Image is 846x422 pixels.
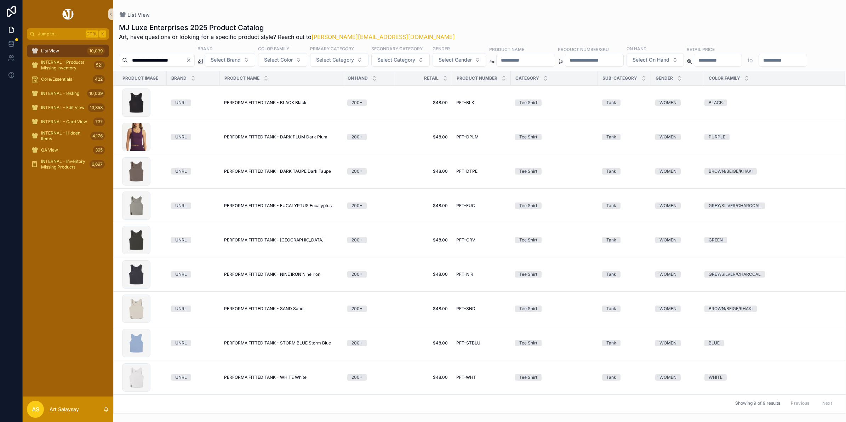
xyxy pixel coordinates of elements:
[351,271,362,278] div: 200+
[519,203,537,209] div: Tee Shirt
[400,203,448,209] a: $48.00
[186,57,194,63] button: Clear
[27,144,109,156] a: QA View395
[424,75,439,81] span: Retail
[27,73,109,86] a: Core/Essentials422
[122,75,158,81] span: Product Image
[515,168,594,175] a: Tee Shirt
[347,340,392,346] a: 200+
[175,203,187,209] div: UNRL
[347,203,392,209] a: 200+
[41,159,87,170] span: INTERNAL - Inventory Missing Products
[400,134,448,140] a: $48.00
[659,271,676,278] div: WOMEN
[655,203,700,209] a: WOMEN
[602,271,647,278] a: Tank
[175,134,187,140] div: UNRL
[27,115,109,128] a: INTERNAL - Card View737
[119,23,455,33] h1: MJ Luxe Enterprises 2025 Product Catalog
[659,340,676,346] div: WOMEN
[371,45,423,52] label: Secondary Category
[627,53,684,67] button: Select Button
[457,75,497,81] span: Product Number
[456,237,475,243] span: PFT-GRV
[175,306,187,312] div: UNRL
[515,306,594,312] a: Tee Shirt
[709,203,761,209] div: GREY/SILVER/CHARCOAL
[606,237,616,243] div: Tank
[27,59,109,72] a: INTERNAL - Products Missing Inventory521
[224,272,320,277] span: PERFORMA FITTED TANK - NINE IRON Nine Iron
[709,134,725,140] div: PURPLE
[175,168,187,175] div: UNRL
[347,237,392,243] a: 200+
[310,53,368,67] button: Select Button
[400,169,448,174] span: $48.00
[456,340,480,346] span: PFT-STBLU
[32,405,39,414] span: AS
[371,53,430,67] button: Select Button
[224,100,339,105] a: PERFORMA FITTED TANK - BLACK Black
[41,119,87,125] span: INTERNAL - Card View
[87,89,105,98] div: 10,039
[748,56,753,64] p: to
[400,375,448,380] span: $48.00
[704,340,836,346] a: BLUE
[171,374,216,381] a: UNRL
[519,237,537,243] div: Tee Shirt
[655,271,700,278] a: WOMEN
[224,237,339,243] a: PERFORMA FITTED TANK - [GEOGRAPHIC_DATA]
[519,374,537,381] div: Tee Shirt
[602,168,647,175] a: Tank
[709,271,761,278] div: GREY/SILVER/CHARCOAL
[351,237,362,243] div: 200+
[456,340,507,346] a: PFT-STBLU
[175,271,187,278] div: UNRL
[456,134,479,140] span: PFT-DPLM
[606,271,616,278] div: Tank
[456,237,507,243] a: PFT-GRV
[519,306,537,312] div: Tee Shirt
[41,76,72,82] span: Core/Essentials
[224,169,339,174] a: PERFORMA FITTED TANK - DARK TAUPE Dark Taupe
[456,100,474,105] span: PFT-BLK
[351,306,362,312] div: 200+
[433,53,486,67] button: Select Button
[606,374,616,381] div: Tank
[27,101,109,114] a: INTERNAL - Edit View13,353
[659,374,676,381] div: WOMEN
[27,87,109,100] a: INTERNAL -Testing10,039
[27,158,109,171] a: INTERNAL - Inventory Missing Products6,697
[709,99,723,106] div: BLACK
[659,203,676,209] div: WOMEN
[400,100,448,105] a: $48.00
[515,374,594,381] a: Tee Shirt
[633,56,669,63] span: Select On Hand
[171,203,216,209] a: UNRL
[93,146,105,154] div: 395
[655,237,700,243] a: WOMEN
[347,134,392,140] a: 200+
[456,203,475,209] span: PFT-EUC
[198,45,213,52] label: Brand
[347,99,392,106] a: 200+
[687,46,715,52] label: Retail Price
[90,132,105,140] div: 4,176
[439,56,472,63] span: Select Gender
[41,105,85,110] span: INTERNAL - Edit View
[224,134,339,140] a: PERFORMA FITTED TANK - DARK PLUM Dark Plum
[351,203,362,209] div: 200+
[602,340,647,346] a: Tank
[606,134,616,140] div: Tank
[310,45,354,52] label: Primary Category
[606,306,616,312] div: Tank
[175,237,187,243] div: UNRL
[93,75,105,84] div: 422
[456,169,478,174] span: PFT-DTPE
[175,340,187,346] div: UNRL
[735,400,780,406] span: Showing 9 of 9 results
[519,271,537,278] div: Tee Shirt
[400,340,448,346] a: $48.00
